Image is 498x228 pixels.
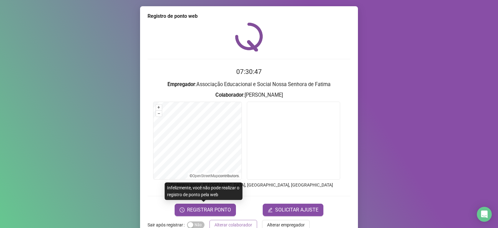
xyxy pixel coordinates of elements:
[275,206,318,214] span: SOLICITAR AJUSTE
[175,204,236,216] button: REGISTRAR PONTO
[165,182,171,187] span: info-circle
[215,92,243,98] strong: Colaborador
[167,81,195,87] strong: Empregador
[148,12,350,20] div: Registro de ponto web
[165,182,242,200] div: Infelizmente, você não pode realizar o registro de ponto pela web
[268,207,273,212] span: edit
[477,207,492,222] div: Open Intercom Messenger
[187,206,231,214] span: REGISTRAR PONTO
[180,207,185,212] span: clock-circle
[192,174,218,178] a: OpenStreetMap
[148,80,350,89] h3: : Associação Educacional e Social Nossa Senhora de Fatima
[236,68,262,75] time: 07:30:47
[148,91,350,99] h3: : [PERSON_NAME]
[148,182,350,188] p: Endereço aprox. : [GEOGRAPHIC_DATA], [GEOGRAPHIC_DATA], [GEOGRAPHIC_DATA]
[190,174,240,178] li: © contributors.
[235,22,263,51] img: QRPoint
[156,104,162,110] button: +
[156,111,162,117] button: –
[263,204,323,216] button: editSOLICITAR AJUSTE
